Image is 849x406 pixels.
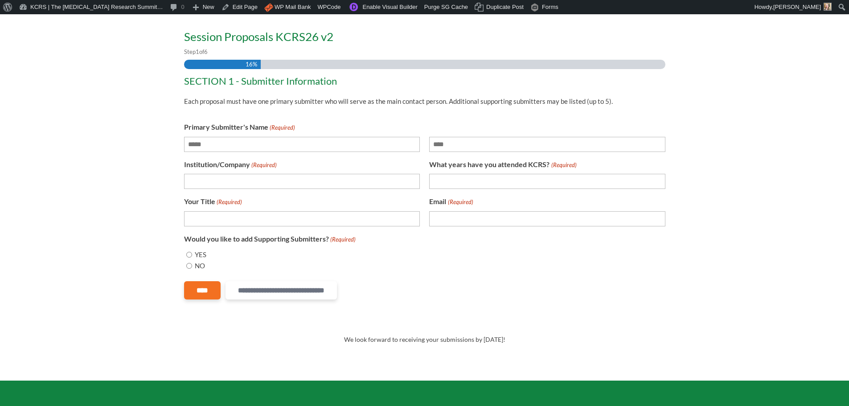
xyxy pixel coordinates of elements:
[184,234,356,245] legend: Would you like to add Supporting Submitters?
[550,160,577,171] span: (Required)
[184,31,665,47] h2: Session Proposals KCRS26 v2
[447,197,473,208] span: (Required)
[184,122,295,133] legend: Primary Submitter's Name
[195,250,206,260] label: YES
[329,234,356,245] span: (Required)
[195,261,205,271] label: NO
[196,48,199,55] span: 1
[429,196,473,208] label: Email
[269,123,295,133] span: (Required)
[204,48,208,55] span: 6
[773,4,821,10] span: [PERSON_NAME]
[246,60,257,69] span: 16%
[184,47,665,57] p: Step of
[250,160,277,171] span: (Required)
[184,90,658,107] div: Each proposal must have one primary submitter who will serve as the main contact person. Addition...
[264,3,273,12] img: icon.png
[184,196,242,208] label: Your Title
[184,76,658,90] h3: SECTION 1 - Submitter Information
[216,197,242,208] span: (Required)
[429,159,576,171] label: What years have you attended KCRS?
[184,159,277,171] label: Institution/Company
[184,334,665,345] p: We look forward to receiving your submissions by [DATE]!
